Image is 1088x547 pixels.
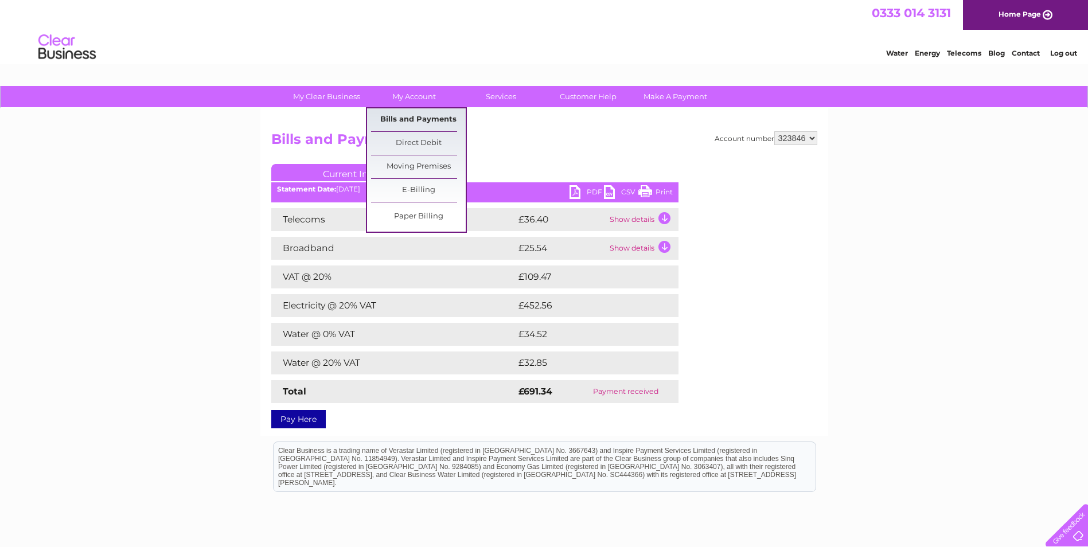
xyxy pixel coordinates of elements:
a: E-Billing [371,179,466,202]
td: £32.85 [516,351,655,374]
div: [DATE] [271,185,678,193]
div: Account number [715,131,817,145]
td: £25.54 [516,237,607,260]
a: Contact [1012,49,1040,57]
td: Show details [607,208,678,231]
a: Energy [915,49,940,57]
td: Telecoms [271,208,516,231]
div: Clear Business is a trading name of Verastar Limited (registered in [GEOGRAPHIC_DATA] No. 3667643... [274,6,816,56]
a: Print [638,185,673,202]
a: Customer Help [541,86,635,107]
td: Electricity @ 20% VAT [271,294,516,317]
td: £109.47 [516,265,657,288]
a: Make A Payment [628,86,723,107]
td: Payment received [574,380,678,403]
td: Water @ 0% VAT [271,323,516,346]
strong: Total [283,386,306,397]
td: £452.56 [516,294,658,317]
a: Services [454,86,548,107]
a: Log out [1050,49,1077,57]
a: Pay Here [271,410,326,428]
a: Telecoms [947,49,981,57]
td: Water @ 20% VAT [271,351,516,374]
a: Direct Debit [371,132,466,155]
a: Water [886,49,908,57]
img: logo.png [38,30,96,65]
a: My Clear Business [279,86,374,107]
a: Paper Billing [371,205,466,228]
a: Moving Premises [371,155,466,178]
td: £34.52 [516,323,655,346]
strong: £691.34 [518,386,552,397]
h2: Bills and Payments [271,131,817,153]
a: Current Invoice [271,164,443,181]
td: £36.40 [516,208,607,231]
a: Bills and Payments [371,108,466,131]
a: Blog [988,49,1005,57]
td: Broadband [271,237,516,260]
a: My Account [366,86,461,107]
td: VAT @ 20% [271,265,516,288]
a: CSV [604,185,638,202]
a: PDF [570,185,604,202]
b: Statement Date: [277,185,336,193]
a: 0333 014 3131 [872,6,951,20]
td: Show details [607,237,678,260]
